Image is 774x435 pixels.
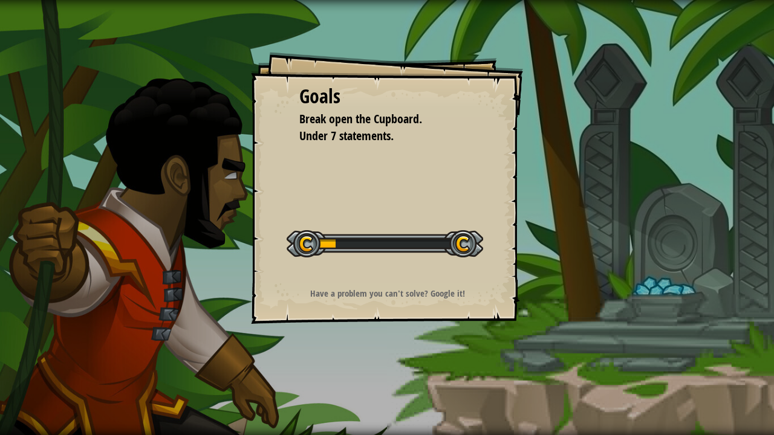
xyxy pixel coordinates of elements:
[299,83,475,111] div: Goals
[284,127,472,145] li: Under 7 statements.
[284,111,472,128] li: Break open the Cupboard.
[310,287,465,300] strong: Have a problem you can't solve? Google it!
[299,127,394,144] span: Under 7 statements.
[299,111,422,127] span: Break open the Cupboard.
